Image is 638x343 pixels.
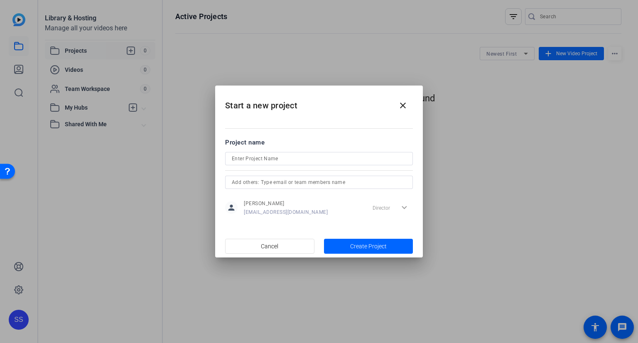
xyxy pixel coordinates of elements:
button: Create Project [324,239,413,254]
input: Enter Project Name [232,154,406,164]
mat-icon: close [398,100,408,110]
span: [EMAIL_ADDRESS][DOMAIN_NAME] [244,209,328,216]
span: Create Project [350,242,387,251]
span: [PERSON_NAME] [244,200,328,207]
span: Cancel [261,238,278,254]
mat-icon: person [225,201,238,214]
h2: Start a new project [215,86,423,119]
button: Cancel [225,239,314,254]
div: Project name [225,138,413,147]
input: Add others: Type email or team members name [232,177,406,187]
